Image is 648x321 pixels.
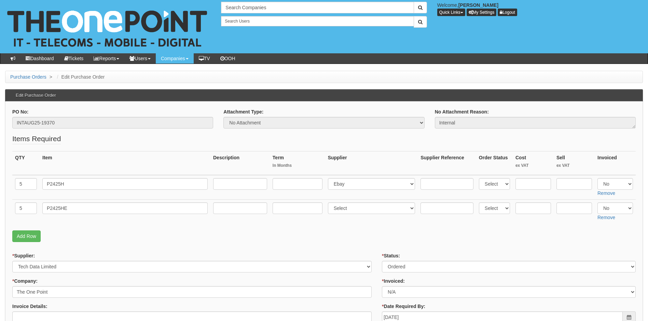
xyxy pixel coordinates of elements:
[597,215,615,220] a: Remove
[418,151,476,175] th: Supplier Reference
[435,117,636,129] textarea: Internal
[48,74,54,80] span: >
[20,53,59,64] a: Dashboard
[556,163,592,169] small: ex VAT
[595,151,636,175] th: Invoiced
[435,108,489,115] label: No Attachment Reason:
[12,278,38,284] label: Company:
[382,252,400,259] label: Status:
[382,303,425,310] label: Date Required By:
[513,151,554,175] th: Cost
[59,53,89,64] a: Tickets
[273,163,322,169] small: In Months
[12,151,40,175] th: QTY
[215,53,240,64] a: OOH
[382,278,405,284] label: Invoiced:
[221,2,414,13] input: Search Companies
[12,90,59,101] h3: Edit Purchase Order
[12,108,28,115] label: PO No:
[476,151,513,175] th: Order Status
[498,9,517,16] a: Logout
[156,53,194,64] a: Companies
[12,134,61,144] legend: Items Required
[325,151,418,175] th: Supplier
[12,252,35,259] label: Supplier:
[270,151,325,175] th: Term
[221,16,414,26] input: Search Users
[88,53,124,64] a: Reports
[223,108,263,115] label: Attachment Type:
[194,53,215,64] a: TV
[515,163,551,169] small: ex VAT
[124,53,156,64] a: Users
[554,151,595,175] th: Sell
[458,2,498,8] b: [PERSON_NAME]
[467,9,497,16] a: My Settings
[432,2,648,16] div: Welcome,
[55,73,105,80] li: Edit Purchase Order
[597,190,615,196] a: Remove
[210,151,270,175] th: Description
[437,9,465,16] button: Quick Links
[10,74,46,80] a: Purchase Orders
[12,230,41,242] a: Add Row
[40,151,210,175] th: Item
[12,303,47,310] label: Invoice Details:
